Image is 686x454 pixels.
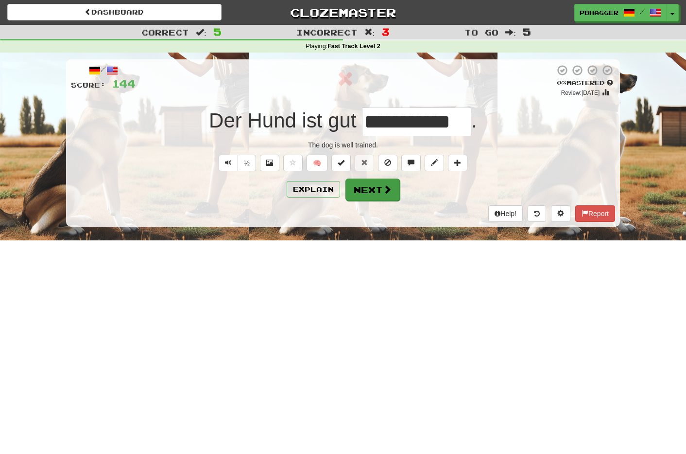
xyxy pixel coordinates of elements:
[71,64,136,76] div: /
[448,155,467,171] button: Add to collection (alt+a)
[523,26,531,37] span: 5
[555,79,615,88] div: Mastered
[217,155,256,171] div: Text-to-speech controls
[328,109,356,132] span: gut
[381,26,390,37] span: 3
[364,28,375,36] span: :
[488,205,523,222] button: Help!
[505,28,516,36] span: :
[425,155,444,171] button: Edit sentence (alt+d)
[196,28,206,36] span: :
[331,155,351,171] button: Set this sentence to 100% Mastered (alt+m)
[283,155,303,171] button: Favorite sentence (alt+f)
[287,181,340,198] button: Explain
[401,155,421,171] button: Discuss sentence (alt+u)
[260,155,279,171] button: Show image (alt+x)
[112,77,136,90] span: 144
[574,4,667,21] a: pbhagger /
[236,4,450,21] a: Clozemaster
[471,109,477,132] span: .
[327,43,380,50] strong: Fast Track Level 2
[307,155,327,171] button: 🧠
[71,81,106,89] span: Score:
[209,109,242,132] span: Der
[345,179,400,201] button: Next
[464,27,498,37] span: To go
[238,155,256,171] button: ½
[580,8,618,17] span: pbhagger
[355,155,374,171] button: Reset to 0% Mastered (alt+r)
[219,155,238,171] button: Play sentence audio (ctl+space)
[561,90,600,96] small: Review: [DATE]
[7,4,222,20] a: Dashboard
[575,205,615,222] button: Report
[557,79,566,87] span: 0 %
[71,140,615,150] div: The dog is well trained.
[247,109,296,132] span: Hund
[302,109,323,132] span: ist
[141,27,189,37] span: Correct
[640,8,645,15] span: /
[296,27,358,37] span: Incorrect
[378,155,397,171] button: Ignore sentence (alt+i)
[213,26,222,37] span: 5
[528,205,546,222] button: Round history (alt+y)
